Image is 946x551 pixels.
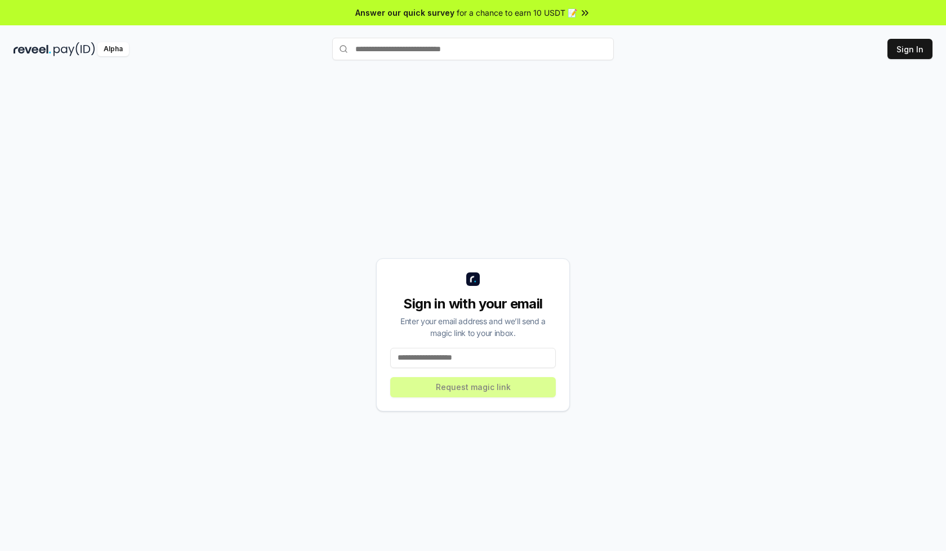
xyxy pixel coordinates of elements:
[97,42,129,56] div: Alpha
[390,295,556,313] div: Sign in with your email
[466,272,480,286] img: logo_small
[355,7,454,19] span: Answer our quick survey
[887,39,932,59] button: Sign In
[457,7,577,19] span: for a chance to earn 10 USDT 📝
[53,42,95,56] img: pay_id
[14,42,51,56] img: reveel_dark
[390,315,556,339] div: Enter your email address and we’ll send a magic link to your inbox.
